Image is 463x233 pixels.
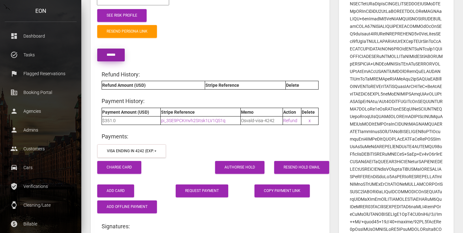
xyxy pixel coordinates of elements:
[5,160,77,175] a: drive_eta Cars
[9,69,72,78] p: Flagged Reservations
[5,85,77,100] a: corporate_fare Booking Portal
[205,81,286,90] th: Stripe Reference
[102,116,161,125] td: $351.0
[5,47,77,63] a: task_alt Tasks
[5,28,77,44] a: dashboard Dashboard
[5,179,77,194] a: verified_user Verifications
[9,31,72,41] p: Dashboard
[286,81,319,90] th: Delete
[102,132,319,140] h4: Payments:
[9,182,72,191] p: Verifications
[309,118,311,123] a: x
[160,108,240,116] th: Stripe Reference
[215,161,264,174] button: Authorise Hold
[274,161,329,174] a: Resend Hold Email
[9,106,72,116] p: Agencies
[107,148,153,154] div: visa ending in 4242 (exp. 2/2042)
[9,163,72,172] p: Cars
[301,108,318,116] th: Delete
[97,144,166,158] button: visa ending in 4242 (exp. 2/2042)
[9,50,72,60] p: Tasks
[5,103,77,119] a: person Agencies
[97,184,134,197] button: Add Card
[9,219,72,229] p: Billable
[9,144,72,153] p: Customers
[5,122,77,138] a: person Admins
[176,184,228,197] a: Request Payment
[283,118,297,123] a: Refund
[97,9,147,22] a: See Risk Profile
[97,200,157,213] button: Add Offline Payment
[102,81,205,90] th: Refund Amount (USD)
[241,116,283,125] td: Osvald-visa-4242
[5,197,77,213] a: watch Cleaning/Late
[5,141,77,157] a: people Customers
[283,108,301,116] th: Action
[102,70,319,78] h4: Refund History:
[102,222,319,230] h4: Signatures:
[161,118,225,123] a: pi_3SE9PCKmvh2SItsk1LV1QS1q
[102,108,161,116] th: Payment Amount (USD)
[9,88,72,97] p: Booking Portal
[102,97,319,105] h4: Payment History:
[9,200,72,210] p: Cleaning/Late
[97,161,141,174] button: Charge Card
[97,25,157,38] a: Resend Persona Link
[9,125,72,135] p: Admins
[5,216,77,232] a: paid Billable
[241,108,283,116] th: Memo
[5,66,77,81] a: flag Flagged Reservations
[254,184,310,197] button: Copy payment link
